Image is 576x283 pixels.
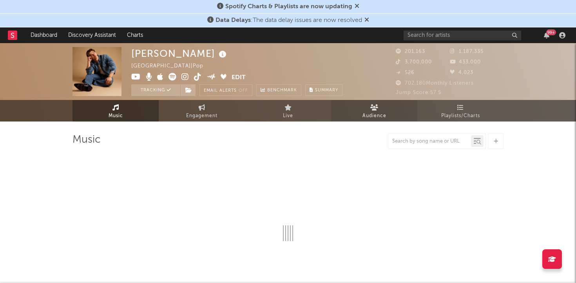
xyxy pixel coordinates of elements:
em: Off [239,89,248,93]
a: Playlists/Charts [417,100,504,122]
a: Music [72,100,159,122]
div: [GEOGRAPHIC_DATA] | Pop [131,62,212,71]
button: 99+ [544,32,549,38]
div: 99 + [546,29,556,35]
span: Playlists/Charts [441,111,480,121]
a: Audience [331,100,417,122]
span: Dismiss [355,4,359,10]
button: Summary [305,84,342,96]
button: Edit [232,73,246,83]
button: Email AlertsOff [199,84,252,96]
input: Search for artists [404,31,521,40]
span: Music [109,111,123,121]
span: 201,163 [396,49,425,54]
span: Spotify Charts & Playlists are now updating [225,4,352,10]
span: 3,700,000 [396,60,432,65]
span: 702,180 Monthly Listeners [396,81,474,86]
span: Jump Score: 57.5 [396,90,441,95]
a: Charts [121,27,149,43]
input: Search by song name or URL [388,138,471,145]
span: 526 [396,70,415,75]
span: Dismiss [364,17,369,24]
span: Benchmark [267,86,297,95]
span: Audience [362,111,386,121]
span: Live [283,111,293,121]
span: 433,000 [450,60,481,65]
span: Data Delays [216,17,251,24]
a: Engagement [159,100,245,122]
a: Dashboard [25,27,63,43]
span: : The data delay issues are now resolved [216,17,362,24]
span: Summary [315,88,338,93]
a: Benchmark [256,84,301,96]
div: [PERSON_NAME] [131,47,228,60]
a: Discovery Assistant [63,27,121,43]
span: Engagement [186,111,217,121]
button: Tracking [131,84,180,96]
span: 1,187,335 [450,49,484,54]
span: 4,023 [450,70,473,75]
a: Live [245,100,331,122]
